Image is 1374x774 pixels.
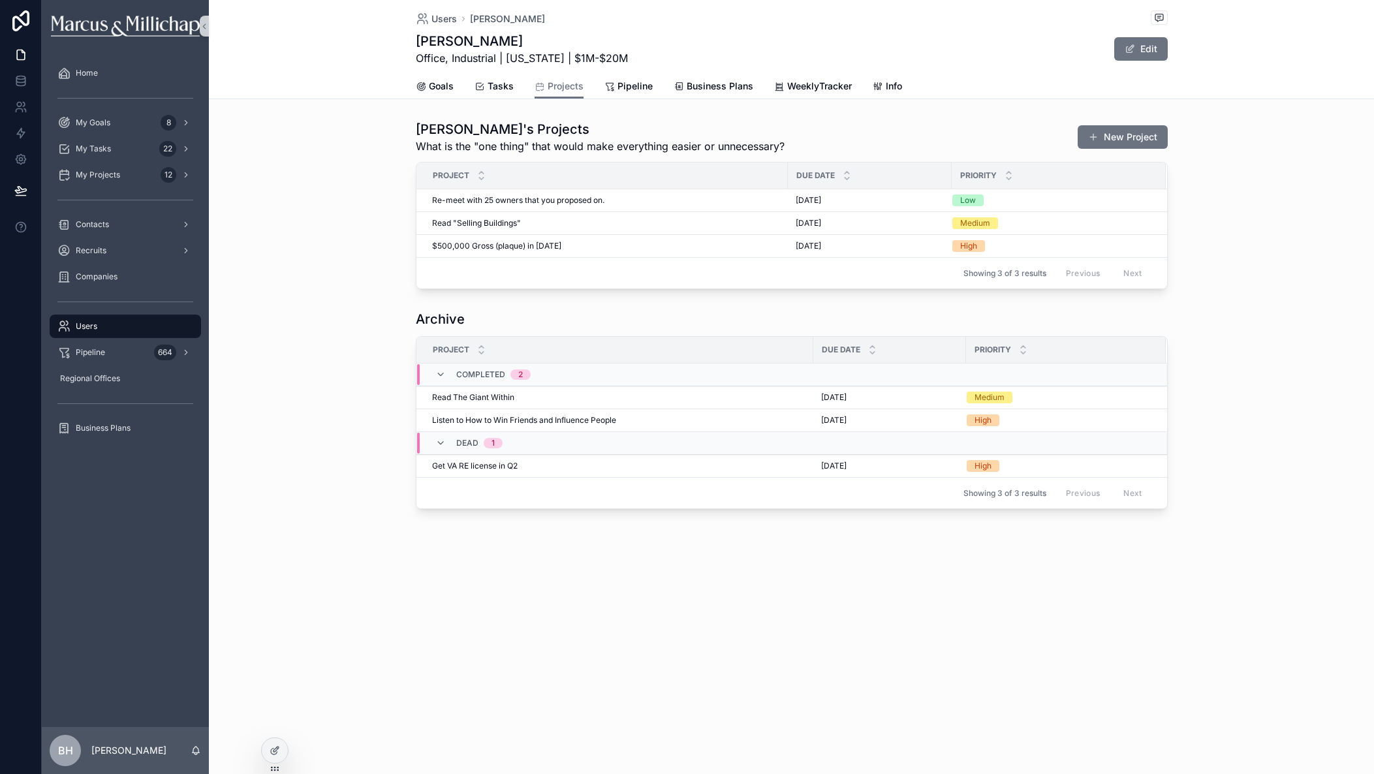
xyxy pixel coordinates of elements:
a: High [967,414,1150,426]
span: Users [76,321,97,332]
span: Due Date [796,170,835,181]
a: High [967,460,1150,472]
p: [PERSON_NAME] [91,744,166,757]
img: App logo [51,16,199,37]
a: Contacts [50,213,201,236]
span: Listen to How to Win Friends and Influence People [432,415,616,426]
a: [DATE] [796,218,944,228]
span: $500,000 Gross (plaque) in [DATE] [432,241,561,251]
span: Completed [456,369,505,380]
span: Contacts [76,219,109,230]
a: High [952,240,1150,252]
span: [DATE] [796,195,821,206]
span: [DATE] [821,415,847,426]
span: My Projects [76,170,120,180]
a: Tasks [475,74,514,101]
a: Projects [535,74,584,99]
span: Tasks [488,80,514,93]
a: [DATE] [796,195,944,206]
a: [PERSON_NAME] [470,12,545,25]
span: Dead [456,438,478,448]
div: 664 [154,345,176,360]
a: [DATE] [821,392,958,403]
a: Pipeline [604,74,653,101]
span: Projects [548,80,584,93]
span: Due Date [822,345,860,355]
div: Medium [975,392,1005,403]
div: 12 [161,167,176,183]
span: Goals [429,80,454,93]
span: Business Plans [76,423,131,433]
span: Pipeline [617,80,653,93]
span: Regional Offices [60,373,120,384]
a: My Projects12 [50,163,201,187]
span: [DATE] [796,218,821,228]
span: Project [433,345,469,355]
a: $500,000 Gross (plaque) in [DATE] [432,241,780,251]
a: Companies [50,265,201,288]
span: Get VA RE license in Q2 [432,461,518,471]
span: Showing 3 of 3 results [963,488,1046,499]
span: Companies [76,271,117,282]
span: Project [433,170,469,181]
a: Info [873,74,902,101]
span: Home [76,68,98,78]
span: Office, Industrial | [US_STATE] | $1M-$20M [416,50,628,66]
a: Listen to How to Win Friends and Influence People [432,415,805,426]
a: Home [50,61,201,85]
a: [DATE] [821,461,958,471]
div: scrollable content [42,52,209,457]
span: Re-meet with 25 owners that you proposed on. [432,195,604,206]
span: BH [58,743,73,758]
span: Business Plans [687,80,753,93]
a: Regional Offices [50,367,201,390]
span: What is the "one thing" that would make everything easier or unnecessary? [416,138,785,154]
span: My Tasks [76,144,111,154]
a: WeeklyTracker [774,74,852,101]
div: 1 [492,438,495,448]
a: Goals [416,74,454,101]
div: High [975,460,991,472]
span: Showing 3 of 3 results [963,268,1046,279]
a: Get VA RE license in Q2 [432,461,805,471]
a: Low [952,194,1150,206]
span: Users [431,12,457,25]
span: Recruits [76,245,106,256]
span: Info [886,80,902,93]
span: Priority [960,170,997,181]
a: Business Plans [50,416,201,440]
a: Medium [967,392,1150,403]
h1: Archive [416,310,465,328]
span: Pipeline [76,347,105,358]
div: Medium [960,217,990,229]
span: Read The Giant Within [432,392,514,403]
div: Low [960,194,976,206]
span: [DATE] [821,461,847,471]
a: My Tasks22 [50,137,201,161]
button: New Project [1078,125,1168,149]
a: Medium [952,217,1150,229]
div: High [960,240,977,252]
a: [DATE] [821,415,958,426]
button: Edit [1114,37,1168,61]
a: Recruits [50,239,201,262]
a: Users [50,315,201,338]
span: [DATE] [796,241,821,251]
div: 22 [159,141,176,157]
a: Users [416,12,457,25]
span: [DATE] [821,392,847,403]
div: 8 [161,115,176,131]
a: [DATE] [796,241,944,251]
h1: [PERSON_NAME]'s Projects [416,120,785,138]
span: WeeklyTracker [787,80,852,93]
a: Read "Selling Buildings" [432,218,780,228]
span: Read "Selling Buildings" [432,218,521,228]
a: My Goals8 [50,111,201,134]
span: Priority [975,345,1011,355]
div: High [975,414,991,426]
div: 2 [518,369,523,380]
a: Pipeline664 [50,341,201,364]
a: Business Plans [674,74,753,101]
a: Re-meet with 25 owners that you proposed on. [432,195,780,206]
